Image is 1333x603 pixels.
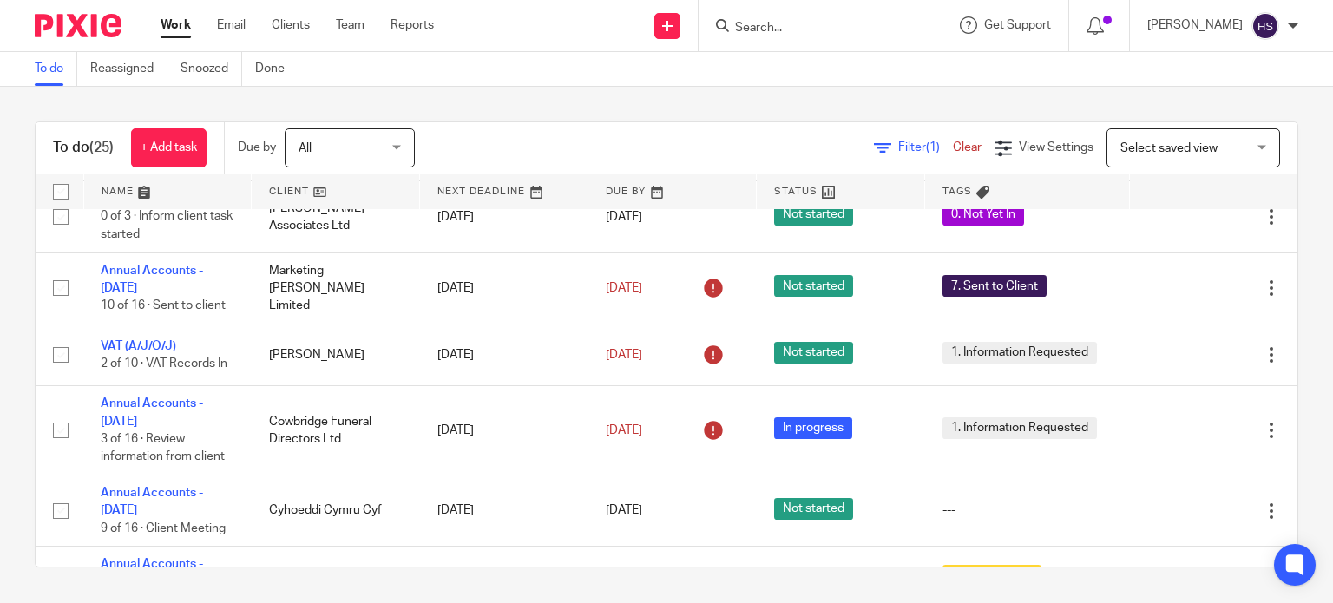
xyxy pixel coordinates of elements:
td: Cyhoeddi Cymru Cyf [252,475,420,547]
span: 4. Awaiting Info [942,565,1041,587]
p: Due by [238,139,276,156]
span: Not started [774,275,853,297]
td: [DATE] [420,475,588,547]
p: [PERSON_NAME] [1147,16,1243,34]
td: [DATE] [420,181,588,252]
a: VAT (A/J/O/J) [101,340,176,352]
div: --- [942,501,1112,519]
span: [DATE] [606,505,642,517]
span: In progress [774,417,852,439]
a: Annual Accounts - [DATE] [101,487,203,516]
span: [DATE] [606,282,642,294]
td: [DATE] [420,252,588,324]
td: Cowbridge Funeral Directors Ltd [252,386,420,475]
a: + Add task [131,128,207,167]
img: svg%3E [1251,12,1279,40]
td: [PERSON_NAME] [252,324,420,385]
td: [DATE] [420,386,588,475]
span: 0 of 3 · Inform client task started [101,211,233,241]
span: 1. Information Requested [942,342,1097,364]
span: [DATE] [606,424,642,436]
a: Work [161,16,191,34]
span: Not started [774,342,853,364]
span: 3 of 16 · Review information from client [101,433,225,463]
span: 2 of 10 · VAT Records In [101,357,227,370]
span: Get Support [984,19,1051,31]
span: [DATE] [606,349,642,361]
a: Done [255,52,298,86]
span: Not started [774,498,853,520]
span: Select saved view [1120,142,1218,154]
td: [PERSON_NAME] Associates Ltd [252,181,420,252]
a: Clients [272,16,310,34]
span: [DATE] [606,211,642,223]
span: 10 of 16 · Sent to client [101,300,226,312]
a: Annual Accounts - [DATE] [101,397,203,427]
a: Annual Accounts - [DATE] [101,265,203,294]
h1: To do [53,139,114,157]
span: 9 of 16 · Client Meeting [101,522,226,534]
a: Email [217,16,246,34]
span: (25) [89,141,114,154]
a: Clear [953,141,982,154]
a: Reassigned [90,52,167,86]
span: 0. Not Yet In [942,204,1024,226]
span: View Settings [1019,141,1093,154]
span: Not started [774,204,853,226]
td: Marketing [PERSON_NAME] Limited [252,252,420,324]
span: Tags [942,187,972,196]
span: 7. Sent to Client [942,275,1047,297]
a: Snoozed [181,52,242,86]
a: Team [336,16,364,34]
input: Search [733,21,890,36]
a: Annual Accounts - [DATE] [101,558,203,587]
a: To do [35,52,77,86]
span: 1. Information Requested [942,417,1097,439]
a: Reports [391,16,434,34]
span: Filter [898,141,953,154]
span: (1) [926,141,940,154]
span: All [299,142,312,154]
td: [DATE] [420,324,588,385]
img: Pixie [35,14,121,37]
